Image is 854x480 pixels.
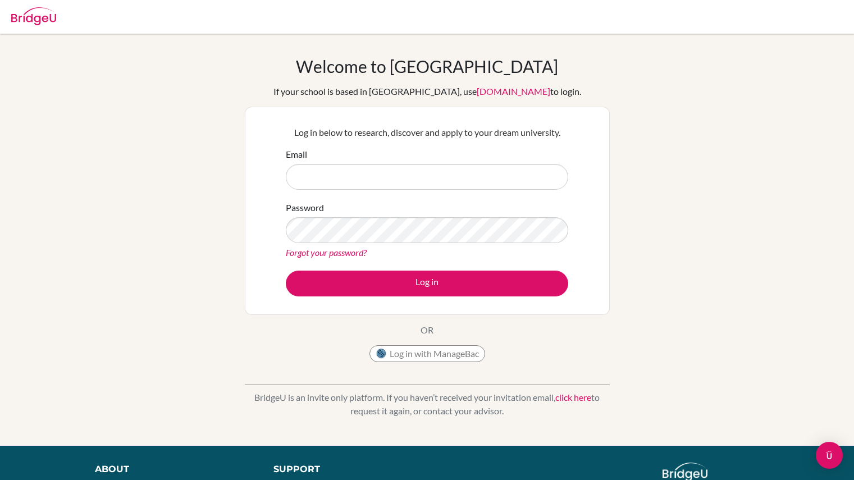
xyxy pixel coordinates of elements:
div: Support [273,463,415,476]
button: Log in [286,271,568,296]
img: Bridge-U [11,7,56,25]
label: Email [286,148,307,161]
div: Open Intercom Messenger [816,442,843,469]
h1: Welcome to [GEOGRAPHIC_DATA] [296,56,558,76]
p: BridgeU is an invite only platform. If you haven’t received your invitation email, to request it ... [245,391,610,418]
label: Password [286,201,324,214]
p: Log in below to research, discover and apply to your dream university. [286,126,568,139]
p: OR [421,323,433,337]
button: Log in with ManageBac [369,345,485,362]
a: Forgot your password? [286,247,367,258]
div: If your school is based in [GEOGRAPHIC_DATA], use to login. [273,85,581,98]
a: click here [555,392,591,403]
div: About [95,463,248,476]
a: [DOMAIN_NAME] [477,86,550,97]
